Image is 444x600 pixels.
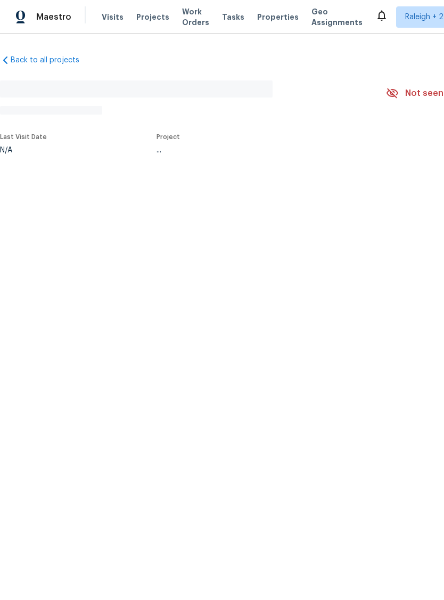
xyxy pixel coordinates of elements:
[102,12,124,22] span: Visits
[222,13,244,21] span: Tasks
[157,134,180,140] span: Project
[136,12,169,22] span: Projects
[182,6,209,28] span: Work Orders
[157,147,361,154] div: ...
[311,6,363,28] span: Geo Assignments
[36,12,71,22] span: Maestro
[257,12,299,22] span: Properties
